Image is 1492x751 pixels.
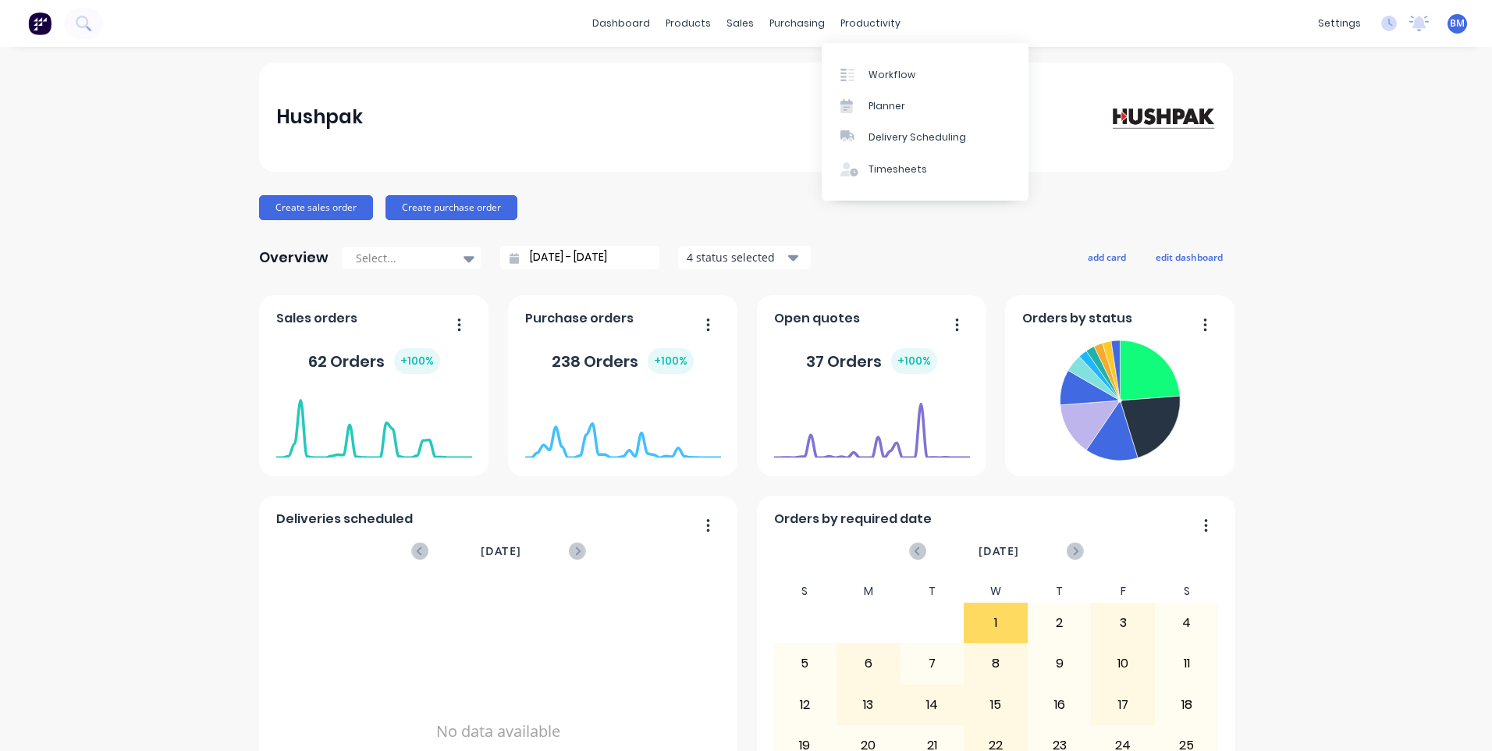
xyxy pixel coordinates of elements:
button: add card [1078,247,1136,267]
a: dashboard [584,12,658,35]
button: edit dashboard [1146,247,1233,267]
span: Orders by status [1022,309,1132,328]
img: Hushpak [1107,103,1216,130]
div: 17 [1092,685,1154,724]
button: 4 status selected [678,246,811,269]
div: 12 [774,685,837,724]
div: 13 [837,685,900,724]
div: 3 [1092,603,1154,642]
div: 5 [774,644,837,683]
a: Delivery Scheduling [822,122,1028,153]
img: Factory [28,12,52,35]
div: 37 Orders [806,348,937,374]
div: 16 [1028,685,1091,724]
div: 18 [1156,685,1218,724]
a: Timesheets [822,154,1028,185]
div: 4 status selected [687,249,785,265]
div: purchasing [762,12,833,35]
div: Delivery Scheduling [869,130,966,144]
div: + 100 % [891,348,937,374]
div: 6 [837,644,900,683]
span: [DATE] [481,543,521,560]
div: 62 Orders [308,348,440,374]
div: 2 [1028,603,1091,642]
div: + 100 % [394,348,440,374]
div: 4 [1156,603,1218,642]
div: Overview [259,242,329,273]
span: BM [1450,16,1465,30]
div: F [1091,580,1155,603]
div: sales [719,12,762,35]
div: Timesheets [869,162,927,176]
a: Planner [822,91,1028,122]
div: T [901,580,964,603]
div: 1 [964,603,1027,642]
span: Purchase orders [525,309,634,328]
span: Open quotes [774,309,860,328]
div: Planner [869,99,905,113]
div: Workflow [869,68,915,82]
div: 15 [964,685,1027,724]
div: 8 [964,644,1027,683]
div: S [1155,580,1219,603]
div: Hushpak [276,101,363,133]
div: 11 [1156,644,1218,683]
div: settings [1310,12,1369,35]
span: Deliveries scheduled [276,510,413,529]
button: Create sales order [259,195,373,220]
div: S [773,580,837,603]
a: Workflow [822,59,1028,90]
div: 7 [901,644,964,683]
span: Sales orders [276,309,357,328]
div: 9 [1028,644,1091,683]
span: [DATE] [979,543,1019,560]
div: + 100 % [648,348,694,374]
div: T [1028,580,1092,603]
div: productivity [833,12,908,35]
button: Create purchase order [385,195,517,220]
div: M [837,580,901,603]
div: 238 Orders [552,348,694,374]
div: products [658,12,719,35]
div: 10 [1092,644,1154,683]
div: 14 [901,685,964,724]
div: W [964,580,1028,603]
